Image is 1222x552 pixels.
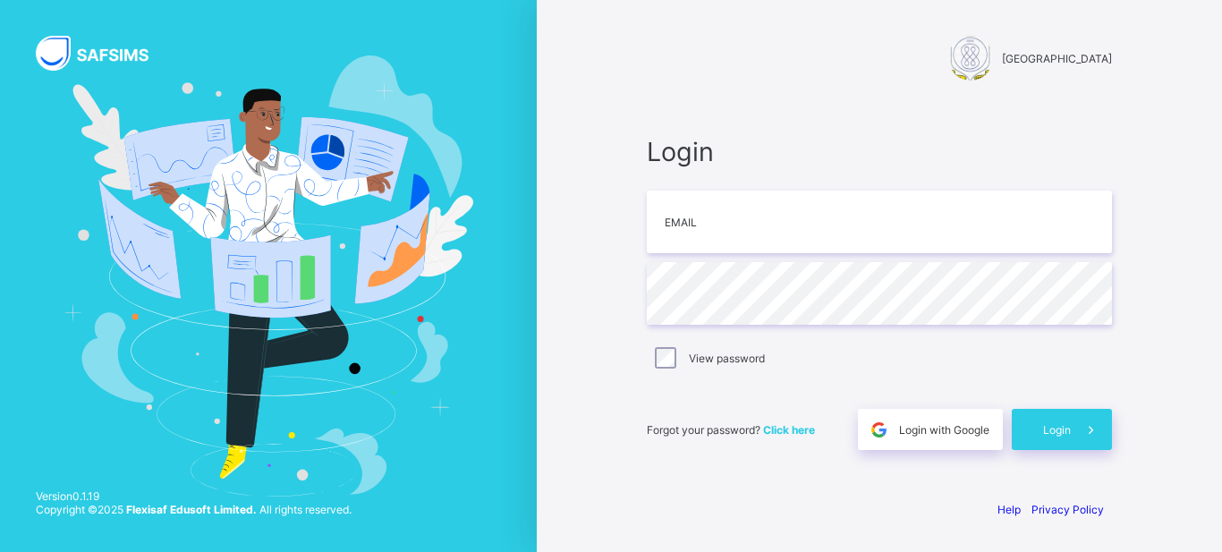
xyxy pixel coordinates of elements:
[1043,423,1071,437] span: Login
[647,136,1112,167] span: Login
[647,423,815,437] span: Forgot your password?
[689,352,765,365] label: View password
[1031,503,1104,516] a: Privacy Policy
[64,55,474,497] img: Hero Image
[763,423,815,437] a: Click here
[869,420,889,440] img: google.396cfc9801f0270233282035f929180a.svg
[1002,52,1112,65] span: [GEOGRAPHIC_DATA]
[899,423,989,437] span: Login with Google
[126,503,257,516] strong: Flexisaf Edusoft Limited.
[997,503,1021,516] a: Help
[36,36,170,71] img: SAFSIMS Logo
[36,503,352,516] span: Copyright © 2025 All rights reserved.
[36,489,352,503] span: Version 0.1.19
